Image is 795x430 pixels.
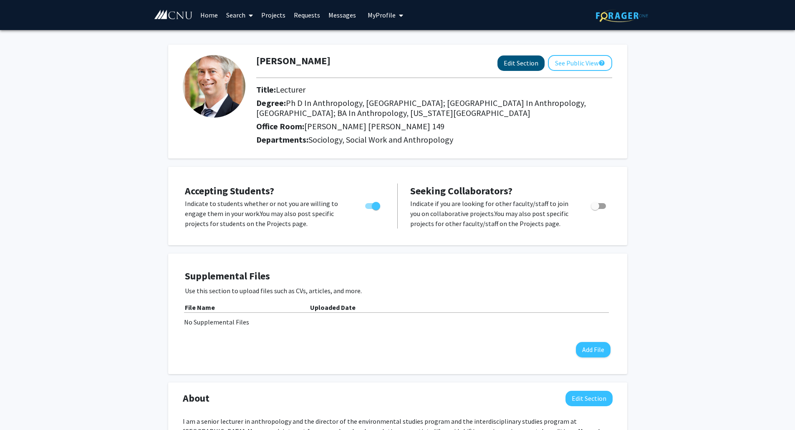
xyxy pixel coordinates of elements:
span: My Profile [368,11,396,19]
span: Sociology, Social Work and Anthropology [308,134,453,145]
p: Indicate to students whether or not you are willing to engage them in your work. You may also pos... [185,199,349,229]
button: Edit Section [497,55,545,71]
b: Uploaded Date [310,303,356,312]
a: Home [196,0,222,30]
div: Toggle [588,199,611,211]
span: Accepting Students? [185,184,274,197]
button: Add File [576,342,611,357]
a: Search [222,0,257,30]
h2: Departments: [250,135,618,145]
div: No Supplemental Files [184,317,611,327]
iframe: Chat [6,392,35,424]
a: Messages [324,0,360,30]
b: File Name [185,303,215,312]
button: Edit About [565,391,613,406]
img: Profile Picture [183,55,245,118]
mat-icon: help [598,58,605,68]
span: About [183,391,209,406]
h1: [PERSON_NAME] [256,55,331,67]
span: Seeking Collaborators? [410,184,512,197]
span: Ph D In Anthropology, [GEOGRAPHIC_DATA]; [GEOGRAPHIC_DATA] In Anthropology, [GEOGRAPHIC_DATA]; BA... [256,98,586,118]
img: ForagerOne Logo [596,9,648,22]
a: Requests [290,0,324,30]
p: Indicate if you are looking for other faculty/staff to join you on collaborative projects. You ma... [410,199,575,229]
h2: Office Room: [256,121,612,131]
h2: Title: [256,85,612,95]
h2: Degree: [256,98,612,118]
a: Projects [257,0,290,30]
div: Toggle [362,199,385,211]
p: Use this section to upload files such as CVs, articles, and more. [185,286,611,296]
img: Christopher Newport University Logo [154,10,193,20]
h4: Supplemental Files [185,270,611,282]
span: [PERSON_NAME] [PERSON_NAME] 149 [304,121,444,131]
button: See Public View [548,55,612,71]
span: Lecturer [276,84,305,95]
